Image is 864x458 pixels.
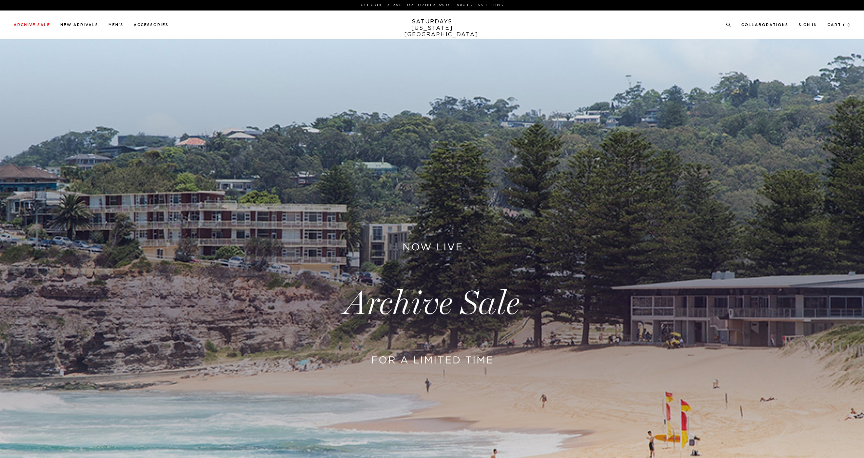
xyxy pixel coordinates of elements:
a: Collaborations [741,23,788,27]
p: Use Code EXTRA15 for Further 15% Off Archive Sale Items [16,3,848,8]
a: Men's [109,23,123,27]
a: SATURDAYS[US_STATE][GEOGRAPHIC_DATA] [404,19,460,38]
a: Cart (0) [827,23,850,27]
a: Archive Sale [14,23,50,27]
a: Sign In [799,23,817,27]
small: 0 [845,24,848,27]
a: New Arrivals [60,23,98,27]
a: Accessories [134,23,169,27]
